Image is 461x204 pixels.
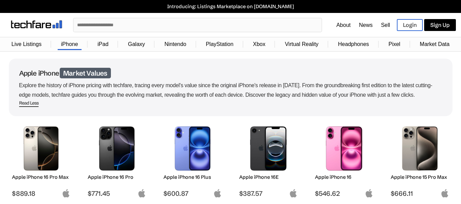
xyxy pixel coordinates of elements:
span: $666.11 [391,189,449,198]
a: Sell [381,22,390,28]
img: iPhone 16 Plus [169,126,217,171]
a: iPhone 16 Plus Apple iPhone 16 Plus $600.87 apple-logo [160,123,225,198]
img: techfare logo [11,20,62,28]
span: $387.57 [239,189,298,198]
img: iPhone 16 Pro [93,126,141,171]
span: Read Less [19,100,39,107]
a: Login [397,19,423,31]
a: Introducing: Listings Marketplace on [DOMAIN_NAME] [3,3,458,10]
img: iPhone 16 [320,126,368,171]
a: iPhone 16 Pro Apple iPhone 16 Pro $771.45 apple-logo [85,123,149,198]
h2: Apple iPhone 16 Pro Max [12,174,70,180]
a: iPhone 16 Pro Max Apple iPhone 16 Pro Max $889.18 apple-logo [9,123,74,198]
span: $889.18 [12,189,70,198]
img: apple-logo [213,189,222,198]
div: Read Less [19,100,39,106]
h2: Apple iPhone 15 Pro Max [391,174,449,180]
h2: Apple iPhone 16 Plus [163,174,222,180]
img: iPhone 15 Pro Max [396,126,444,171]
a: iPhone 16E Apple iPhone 16E $387.57 apple-logo [236,123,301,198]
a: Market Data [416,38,453,51]
a: Sign Up [424,19,456,31]
span: $546.62 [315,189,373,198]
img: iPhone 16E [244,126,292,171]
h2: Apple iPhone 16E [239,174,298,180]
a: Xbox [249,38,269,51]
a: Nintendo [161,38,190,51]
a: Virtual Reality [282,38,322,51]
a: iPhone [58,38,82,51]
a: Headphones [335,38,373,51]
a: iPhone 15 Pro Max Apple iPhone 15 Pro Max $666.11 apple-logo [388,123,452,198]
img: apple-logo [289,189,298,198]
h2: Apple iPhone 16 [315,174,373,180]
img: apple-logo [62,189,70,198]
span: $771.45 [88,189,146,198]
p: Explore the history of iPhone pricing with techfare, tracing every model's value since the origin... [19,81,442,100]
span: From the groundbreaking first edition to the latest cutting-edge models, techfare guides you thro... [19,82,432,98]
span: Market Values [60,68,111,78]
a: News [359,22,373,28]
img: apple-logo [138,189,146,198]
a: PlayStation [202,38,237,51]
a: Live Listings [8,38,45,51]
a: About [336,22,351,28]
h1: Apple iPhone [19,69,442,77]
h2: Apple iPhone 16 Pro [88,174,146,180]
a: iPhone 16 Apple iPhone 16 $546.62 apple-logo [312,123,377,198]
a: Pixel [385,38,404,51]
a: iPad [94,38,112,51]
span: $600.87 [163,189,222,198]
img: apple-logo [441,189,449,198]
img: apple-logo [365,189,373,198]
a: Galaxy [125,38,148,51]
img: iPhone 16 Pro Max [17,126,65,171]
